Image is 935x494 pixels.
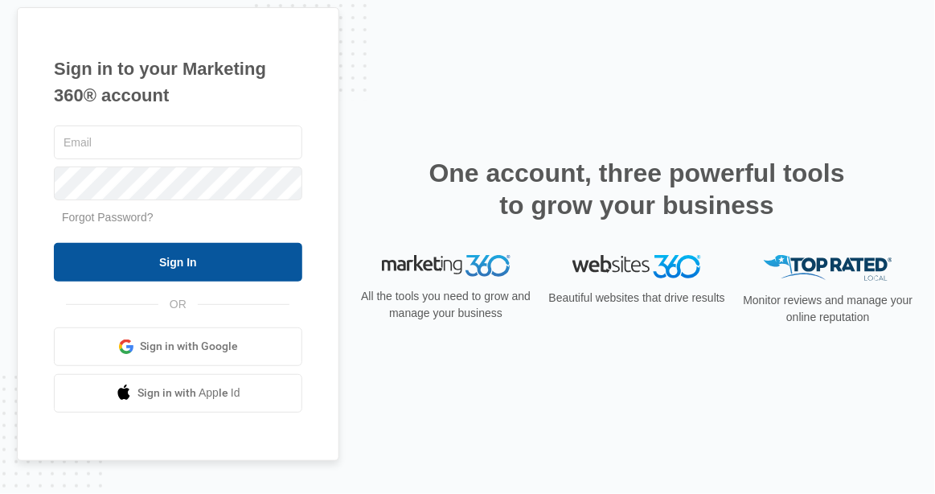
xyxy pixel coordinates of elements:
[54,374,302,413] a: Sign in with Apple Id
[54,56,302,109] h1: Sign in to your Marketing 360® account
[62,211,154,224] a: Forgot Password?
[382,255,511,278] img: Marketing 360
[764,255,892,282] img: Top Rated Local
[140,338,238,355] span: Sign in with Google
[547,290,728,307] p: Beautiful websites that drive results
[356,288,536,322] p: All the tools you need to grow and manage your business
[424,157,850,221] h2: One account, three powerful tools to grow your business
[572,255,701,278] img: Websites 360
[54,243,302,282] input: Sign In
[137,385,240,401] span: Sign in with Apple Id
[54,126,302,159] input: Email
[54,327,302,366] a: Sign in with Google
[738,292,918,326] p: Monitor reviews and manage your online reputation
[158,296,198,313] span: OR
